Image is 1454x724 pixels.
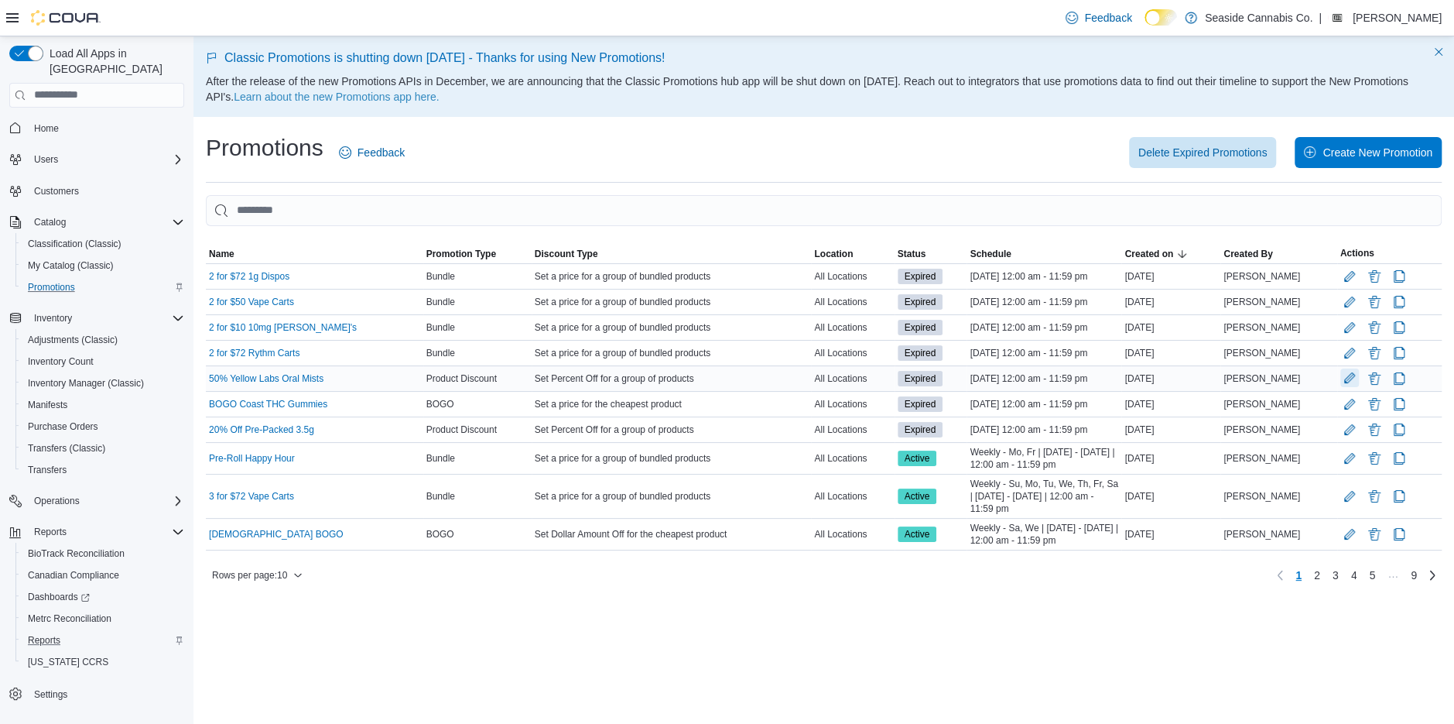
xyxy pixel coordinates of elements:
[532,369,812,388] div: Set Percent Off for a group of products
[1340,487,1359,506] button: Edit Promotion
[209,528,344,540] a: [DEMOGRAPHIC_DATA] BOGO
[333,137,411,168] a: Feedback
[1121,395,1220,413] div: [DATE]
[905,346,936,360] span: Expired
[209,424,314,436] a: 20% Off Pre-Packed 3.5g
[209,372,323,385] a: 50% Yellow Labs Oral Mists
[898,396,943,412] span: Expired
[22,461,184,479] span: Transfers
[1363,563,1381,588] a: Page 5 of 9
[22,566,125,585] a: Canadian Compliance
[34,153,58,166] span: Users
[3,307,190,329] button: Inventory
[1340,369,1359,387] button: Edit Promotion
[898,248,926,260] span: Status
[895,245,967,263] button: Status
[1365,525,1384,544] button: Delete Promotion
[1423,566,1442,585] a: Next page
[34,185,79,197] span: Customers
[15,543,190,564] button: BioTrack Reconciliation
[1340,318,1359,337] button: Edit Promotion
[28,492,86,510] button: Operations
[212,569,287,582] span: Rows per page : 10
[1121,267,1220,286] div: [DATE]
[234,91,439,103] a: Learn about the new Promotions app here.
[28,281,75,293] span: Promotions
[1365,395,1384,413] button: Delete Promotion
[814,528,867,540] span: All Locations
[1429,43,1448,61] button: Dismiss this callout
[814,270,867,283] span: All Locations
[1121,369,1220,388] div: [DATE]
[28,150,64,169] button: Users
[970,478,1118,515] span: Weekly - Su, Mo, Tu, We, Th, Fr, Sa | [DATE] - [DATE] | 12:00 am - 11:59 pm
[1404,563,1423,588] a: Page 9 of 9
[22,544,131,563] a: BioTrack Reconciliation
[1205,9,1312,27] p: Seaside Cannabis Co.
[28,259,114,272] span: My Catalog (Classic)
[28,569,119,582] span: Canadian Compliance
[206,132,323,163] h1: Promotions
[22,417,104,436] a: Purchase Orders
[1326,563,1345,588] a: Page 3 of 9
[1390,267,1408,286] button: Clone Promotion
[970,446,1118,471] span: Weekly - Mo, Fr | [DATE] - [DATE] | 12:00 am - 11:59 pm
[1223,398,1300,410] span: [PERSON_NAME]
[966,245,1121,263] button: Schedule
[1124,248,1173,260] span: Created on
[15,459,190,481] button: Transfers
[814,321,867,334] span: All Locations
[1220,245,1336,263] button: Created By
[1121,318,1220,337] div: [DATE]
[28,238,121,250] span: Classification (Classic)
[15,586,190,608] a: Dashboards
[1365,267,1384,286] button: Delete Promotion
[31,10,101,26] img: Cova
[426,270,455,283] span: Bundle
[1121,449,1220,468] div: [DATE]
[28,181,184,201] span: Customers
[28,182,85,201] a: Customers
[898,489,937,504] span: Active
[28,377,144,389] span: Inventory Manager (Classic)
[532,344,812,362] div: Set a price for a group of bundled products
[426,296,455,308] span: Bundle
[1121,420,1220,439] div: [DATE]
[898,320,943,335] span: Expired
[1223,296,1300,308] span: [PERSON_NAME]
[814,452,867,465] span: All Locations
[1333,568,1339,583] span: 3
[15,394,190,416] button: Manifests
[814,347,867,359] span: All Locations
[1121,487,1220,506] div: [DATE]
[426,372,497,385] span: Product Discount
[1314,568,1320,583] span: 2
[22,417,184,436] span: Purchase Orders
[22,588,184,606] span: Dashboards
[1365,487,1384,506] button: Delete Promotion
[28,119,65,138] a: Home
[426,424,497,436] span: Product Discount
[22,278,184,297] span: Promotions
[3,149,190,170] button: Users
[209,347,299,359] a: 2 for $72 Rythm Carts
[532,318,812,337] div: Set a price for a group of bundled products
[814,490,867,503] span: All Locations
[34,122,59,135] span: Home
[1390,395,1408,413] button: Clone Promotion
[1289,563,1308,588] button: Page 1 of 9
[1322,145,1432,160] span: Create New Promotion
[426,347,455,359] span: Bundle
[22,352,184,371] span: Inventory Count
[22,609,184,628] span: Metrc Reconciliation
[209,248,234,260] span: Name
[1084,10,1131,26] span: Feedback
[426,321,455,334] span: Bundle
[28,591,90,603] span: Dashboards
[28,399,67,411] span: Manifests
[15,255,190,276] button: My Catalog (Classic)
[814,248,853,260] span: Location
[814,296,867,308] span: All Locations
[1223,452,1300,465] span: [PERSON_NAME]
